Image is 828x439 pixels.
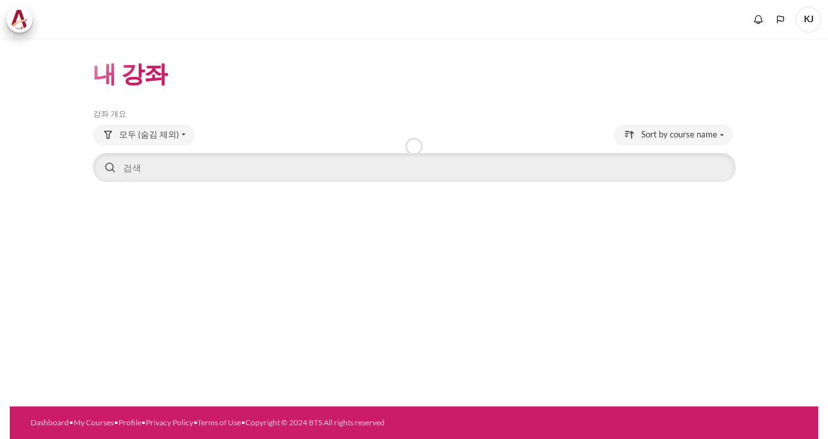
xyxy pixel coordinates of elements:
span: 모두 (숨김 제외) [119,128,179,141]
a: Profile [118,418,141,427]
input: 검색 [93,153,736,182]
a: Dashboard [31,418,69,427]
div: Course overview controls [93,124,736,184]
div: • • • • • [31,417,452,429]
a: My Courses [74,418,114,427]
h5: 강좌 개요 [93,109,736,119]
a: 사용자 메뉴 [795,7,821,33]
button: Languages [771,10,790,29]
img: Architeck [10,10,29,29]
button: Sorting drop-down menu [614,124,733,145]
button: Grouping drop-down menu [93,124,195,145]
a: Architeck Architeck [7,7,39,33]
a: Copyright © 2024 BTS All rights reserved [245,418,385,427]
span: Sort by course name [641,128,717,141]
div: Show notification window with no new notifications [749,10,768,29]
span: KJ [795,7,821,33]
h1: 내 강좌 [93,58,168,89]
a: Terms of Use [197,418,241,427]
a: Privacy Policy [146,418,193,427]
section: 내용 [10,38,818,204]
